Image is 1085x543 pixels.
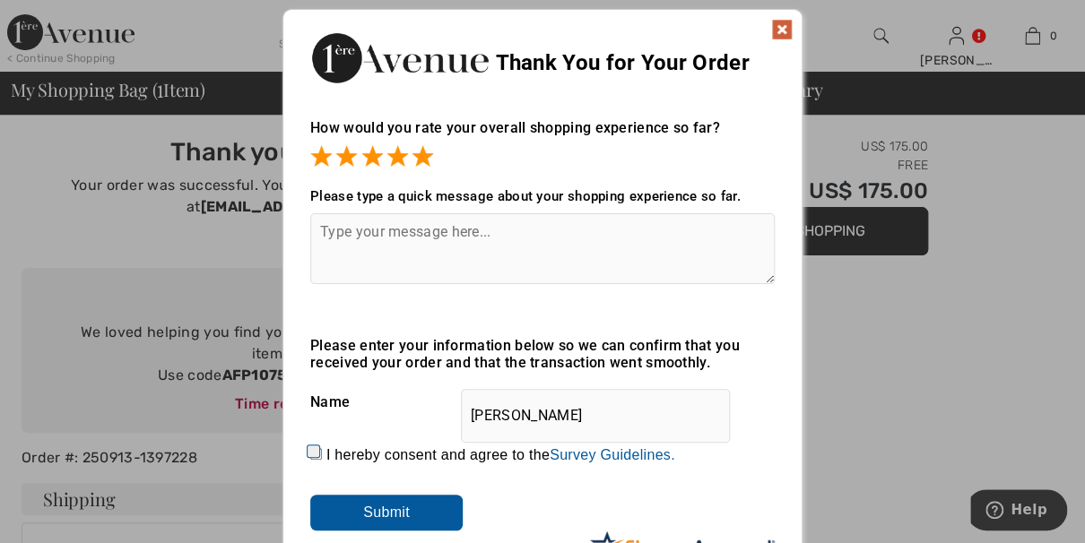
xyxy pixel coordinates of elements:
[310,188,775,204] div: Please type a quick message about your shopping experience so far.
[310,380,775,425] div: Name
[310,495,463,530] input: Submit
[310,28,490,88] img: Thank You for Your Order
[771,19,793,40] img: x
[40,13,77,29] span: Help
[326,447,675,463] label: I hereby consent and agree to the
[550,447,675,462] a: Survey Guidelines.
[310,337,775,371] div: Please enter your information below so we can confirm that you received your order and that the t...
[495,50,749,75] span: Thank You for Your Order
[310,101,775,170] div: How would you rate your overall shopping experience so far?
